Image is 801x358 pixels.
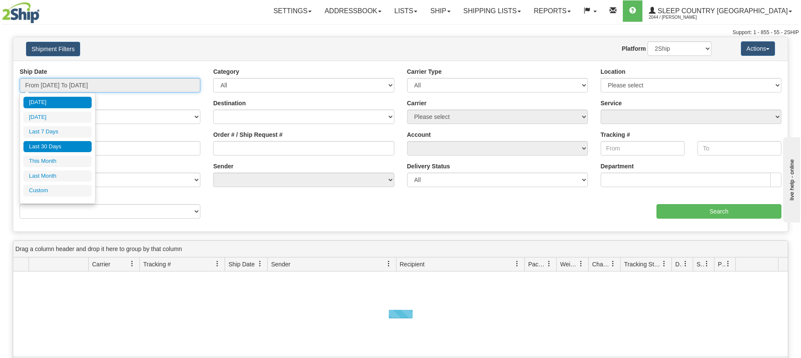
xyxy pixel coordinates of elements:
[26,42,80,56] button: Shipment Filters
[781,136,800,222] iframe: chat widget
[741,41,775,56] button: Actions
[2,2,40,23] img: logo2044.jpg
[253,257,267,271] a: Ship Date filter column settings
[23,185,92,196] li: Custom
[649,13,713,22] span: 2044 / [PERSON_NAME]
[601,141,685,156] input: From
[407,130,431,139] label: Account
[23,170,92,182] li: Last Month
[382,257,396,271] a: Sender filter column settings
[13,241,788,257] div: grid grouping header
[697,260,704,268] span: Shipment Issues
[213,67,239,76] label: Category
[143,260,171,268] span: Tracking #
[601,67,625,76] label: Location
[23,126,92,138] li: Last 7 Days
[407,99,427,107] label: Carrier
[23,97,92,108] li: [DATE]
[656,7,788,14] span: Sleep Country [GEOGRAPHIC_DATA]
[388,0,424,22] a: Lists
[457,0,527,22] a: Shipping lists
[601,130,630,139] label: Tracking #
[718,260,725,268] span: Pickup Status
[527,0,577,22] a: Reports
[657,257,671,271] a: Tracking Status filter column settings
[271,260,290,268] span: Sender
[656,204,781,219] input: Search
[125,257,139,271] a: Carrier filter column settings
[528,260,546,268] span: Packages
[23,141,92,153] li: Last 30 Days
[510,257,524,271] a: Recipient filter column settings
[210,257,225,271] a: Tracking # filter column settings
[6,7,79,14] div: live help - online
[560,260,578,268] span: Weight
[424,0,457,22] a: Ship
[23,112,92,123] li: [DATE]
[700,257,714,271] a: Shipment Issues filter column settings
[92,260,110,268] span: Carrier
[407,162,450,170] label: Delivery Status
[642,0,798,22] a: Sleep Country [GEOGRAPHIC_DATA] 2044 / [PERSON_NAME]
[400,260,425,268] span: Recipient
[624,260,661,268] span: Tracking Status
[213,99,246,107] label: Destination
[606,257,620,271] a: Charge filter column settings
[697,141,781,156] input: To
[213,130,283,139] label: Order # / Ship Request #
[601,99,622,107] label: Service
[574,257,588,271] a: Weight filter column settings
[267,0,318,22] a: Settings
[542,257,556,271] a: Packages filter column settings
[318,0,388,22] a: Addressbook
[213,162,233,170] label: Sender
[592,260,610,268] span: Charge
[678,257,693,271] a: Delivery Status filter column settings
[407,67,442,76] label: Carrier Type
[675,260,682,268] span: Delivery Status
[228,260,254,268] span: Ship Date
[20,67,47,76] label: Ship Date
[23,156,92,167] li: This Month
[622,44,646,53] label: Platform
[601,162,634,170] label: Department
[2,29,799,36] div: Support: 1 - 855 - 55 - 2SHIP
[721,257,735,271] a: Pickup Status filter column settings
